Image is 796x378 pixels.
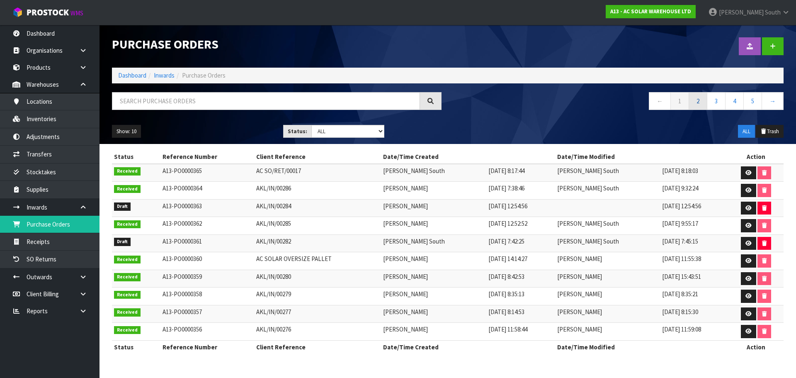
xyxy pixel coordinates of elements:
[114,167,141,176] span: Received
[383,325,428,333] span: [PERSON_NAME]
[662,219,698,227] span: [DATE] 9:55:17
[383,308,428,316] span: [PERSON_NAME]
[689,92,707,110] a: 2
[707,92,726,110] a: 3
[383,184,428,192] span: [PERSON_NAME]
[254,340,381,354] th: Client Reference
[662,184,698,192] span: [DATE] 9:32:24
[729,340,784,354] th: Action
[160,270,254,288] td: A13-PO0000359
[254,150,381,163] th: Client Reference
[488,167,524,175] span: [DATE] 8:17:44
[254,252,381,270] td: AC SOLAR OVERSIZE PALLET
[114,308,141,317] span: Received
[662,167,698,175] span: [DATE] 8:18:03
[662,290,698,298] span: [DATE] 8:35:21
[488,308,524,316] span: [DATE] 8:14:53
[114,185,141,193] span: Received
[555,150,729,163] th: Date/Time Modified
[381,340,555,354] th: Date/Time Created
[160,340,254,354] th: Reference Number
[383,219,428,227] span: [PERSON_NAME]
[254,182,381,200] td: AKL/IN/00286
[70,9,83,17] small: WMS
[488,219,527,227] span: [DATE] 12:52:52
[114,273,141,281] span: Received
[160,323,254,341] td: A13-PO0000356
[254,305,381,323] td: AKL/IN/00277
[383,273,428,280] span: [PERSON_NAME]
[662,255,701,263] span: [DATE] 11:55:38
[254,234,381,252] td: AKL/IN/00282
[488,184,524,192] span: [DATE] 7:38:46
[488,237,524,245] span: [DATE] 7:42:25
[606,5,696,18] a: A13 - AC SOLAR WAREHOUSE LTD
[254,288,381,305] td: AKL/IN/00279
[160,305,254,323] td: A13-PO0000357
[662,325,701,333] span: [DATE] 11:59:08
[383,237,445,245] span: [PERSON_NAME] South
[160,199,254,217] td: A13-PO0000363
[762,92,784,110] a: →
[488,202,527,210] span: [DATE] 12:54:56
[12,7,23,17] img: cube-alt.png
[383,255,428,263] span: [PERSON_NAME]
[114,256,141,264] span: Received
[649,92,671,110] a: ←
[557,290,602,298] span: [PERSON_NAME]
[112,340,160,354] th: Status
[114,291,141,299] span: Received
[610,8,691,15] strong: A13 - AC SOLAR WAREHOUSE LTD
[725,92,744,110] a: 4
[383,202,428,210] span: [PERSON_NAME]
[756,125,784,138] button: Trash
[114,326,141,334] span: Received
[488,290,524,298] span: [DATE] 8:35:13
[557,273,602,280] span: [PERSON_NAME]
[662,237,698,245] span: [DATE] 7:45:15
[118,71,146,79] a: Dashboard
[112,92,420,110] input: Search purchase orders
[557,237,619,245] span: [PERSON_NAME] South
[160,150,254,163] th: Reference Number
[557,255,602,263] span: [PERSON_NAME]
[114,220,141,229] span: Received
[112,150,160,163] th: Status
[182,71,226,79] span: Purchase Orders
[254,199,381,217] td: AKL/IN/00284
[719,8,764,16] span: [PERSON_NAME]
[160,234,254,252] td: A13-PO0000361
[254,270,381,288] td: AKL/IN/00280
[738,125,755,138] button: ALL
[112,125,141,138] button: Show: 10
[383,167,445,175] span: [PERSON_NAME] South
[488,255,527,263] span: [DATE] 14:14:27
[488,325,527,333] span: [DATE] 11:58:44
[557,219,619,227] span: [PERSON_NAME] South
[254,164,381,182] td: AC SO/RET/00017
[662,273,701,280] span: [DATE] 15:43:51
[557,325,602,333] span: [PERSON_NAME]
[160,252,254,270] td: A13-PO0000360
[454,92,784,112] nav: Page navigation
[27,7,69,18] span: ProStock
[114,202,131,211] span: Draft
[160,182,254,200] td: A13-PO0000364
[154,71,175,79] a: Inwards
[557,167,619,175] span: [PERSON_NAME] South
[254,323,381,341] td: AKL/IN/00276
[114,238,131,246] span: Draft
[383,290,428,298] span: [PERSON_NAME]
[488,273,524,280] span: [DATE] 8:42:53
[112,37,442,51] h1: Purchase Orders
[160,217,254,235] td: A13-PO0000362
[743,92,762,110] a: 5
[765,8,781,16] span: South
[557,184,619,192] span: [PERSON_NAME] South
[662,202,701,210] span: [DATE] 12:54:56
[670,92,689,110] a: 1
[662,308,698,316] span: [DATE] 8:15:30
[729,150,784,163] th: Action
[288,128,307,135] strong: Status:
[381,150,555,163] th: Date/Time Created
